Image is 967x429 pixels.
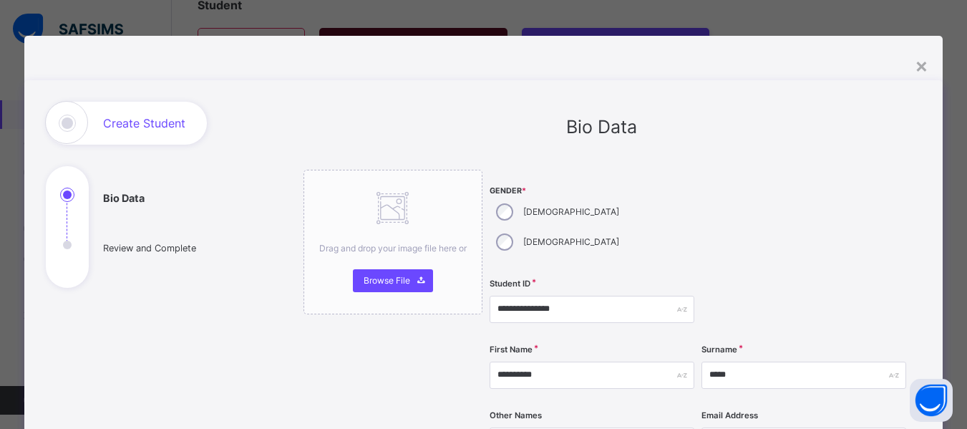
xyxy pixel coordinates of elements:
label: Student ID [490,278,530,290]
label: [DEMOGRAPHIC_DATA] [523,206,619,218]
div: × [915,50,928,80]
h1: Create Student [103,117,185,129]
div: Drag and drop your image file here orBrowse File [303,170,482,314]
span: Gender [490,185,694,197]
button: Open asap [910,379,953,422]
label: Other Names [490,410,542,422]
span: Drag and drop your image file here or [319,243,467,254]
label: Email Address [701,410,758,422]
label: [DEMOGRAPHIC_DATA] [523,236,619,249]
span: Browse File [364,274,410,287]
label: First Name [490,344,533,356]
span: Bio Data [566,116,637,138]
label: Surname [701,344,737,356]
